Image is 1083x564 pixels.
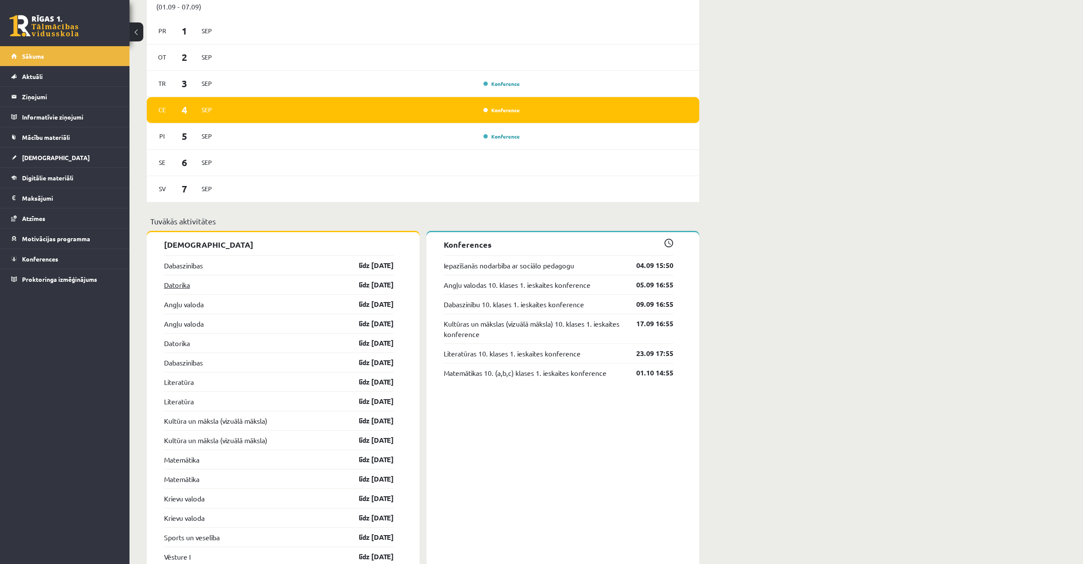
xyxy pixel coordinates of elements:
a: Angļu valoda [164,299,204,309]
a: Datorika [164,280,190,290]
a: Matemātikas 10. (a,b,c) klases 1. ieskaites konference [444,368,606,378]
a: Dabaszinību 10. klases 1. ieskaites konference [444,299,584,309]
a: līdz [DATE] [344,318,394,329]
a: līdz [DATE] [344,454,394,465]
span: 1 [171,24,198,38]
span: Se [153,156,171,169]
a: līdz [DATE] [344,532,394,542]
p: Tuvākās aktivitātes [150,215,696,227]
a: līdz [DATE] [344,377,394,387]
a: Dabaszinības [164,260,203,271]
a: Maksājumi [11,188,119,208]
span: Sep [198,103,216,117]
a: līdz [DATE] [344,493,394,504]
a: 05.09 16:55 [623,280,673,290]
a: Krievu valoda [164,513,205,523]
span: 6 [171,155,198,170]
a: Dabaszinības [164,357,203,368]
span: Sākums [22,52,44,60]
span: 7 [171,182,198,196]
a: Kultūra un māksla (vizuālā māksla) [164,416,267,426]
a: 04.09 15:50 [623,260,673,271]
a: Sports un veselība [164,532,220,542]
a: Angļu valoda [164,318,204,329]
a: 09.09 16:55 [623,299,673,309]
a: Konferences [11,249,119,269]
a: 17.09 16:55 [623,318,673,329]
a: Motivācijas programma [11,229,119,249]
a: līdz [DATE] [344,338,394,348]
a: līdz [DATE] [344,357,394,368]
a: 23.09 17:55 [623,348,673,359]
a: Krievu valoda [164,493,205,504]
a: Atzīmes [11,208,119,228]
span: Aktuāli [22,72,43,80]
a: Literatūras 10. klases 1. ieskaites konference [444,348,581,359]
a: Kultūras un mākslas (vizuālā māksla) 10. klases 1. ieskaites konference [444,318,623,339]
a: Konference [483,107,520,113]
span: Sv [153,182,171,195]
a: līdz [DATE] [344,435,394,445]
span: Sep [198,24,216,38]
a: Literatūra [164,377,194,387]
a: līdz [DATE] [344,551,394,562]
a: Konference [483,80,520,87]
span: 4 [171,103,198,117]
span: 5 [171,129,198,143]
a: līdz [DATE] [344,513,394,523]
a: līdz [DATE] [344,396,394,406]
a: Literatūra [164,396,194,406]
span: Pr [153,24,171,38]
span: Sep [198,77,216,90]
a: Mācību materiāli [11,127,119,147]
span: Konferences [22,255,58,263]
a: Kultūra un māksla (vizuālā māksla) [164,435,267,445]
legend: Informatīvie ziņojumi [22,107,119,127]
span: Pi [153,129,171,143]
a: 01.10 14:55 [623,368,673,378]
p: [DEMOGRAPHIC_DATA] [164,239,394,250]
a: Matemātika [164,474,199,484]
a: Angļu valodas 10. klases 1. ieskaites konference [444,280,590,290]
a: līdz [DATE] [344,299,394,309]
a: Iepazīšanās nodarbība ar sociālo pedagogu [444,260,574,271]
span: Sep [198,129,216,143]
span: Sep [198,50,216,64]
a: Informatīvie ziņojumi [11,107,119,127]
span: Atzīmes [22,214,45,222]
a: Vēsture I [164,551,190,562]
span: Sep [198,182,216,195]
span: Motivācijas programma [22,235,90,243]
legend: Ziņojumi [22,87,119,107]
a: Konference [483,133,520,140]
a: Ziņojumi [11,87,119,107]
a: Digitālie materiāli [11,168,119,188]
a: Aktuāli [11,66,119,86]
span: Proktoringa izmēģinājums [22,275,97,283]
span: 2 [171,50,198,64]
span: 3 [171,76,198,91]
span: Sep [198,156,216,169]
span: Mācību materiāli [22,133,70,141]
p: Konferences [444,239,673,250]
span: Ot [153,50,171,64]
a: [DEMOGRAPHIC_DATA] [11,148,119,167]
a: Rīgas 1. Tālmācības vidusskola [9,15,79,37]
span: Digitālie materiāli [22,174,73,182]
a: Datorika [164,338,190,348]
span: Ce [153,103,171,117]
a: Sākums [11,46,119,66]
legend: Maksājumi [22,188,119,208]
a: līdz [DATE] [344,260,394,271]
a: līdz [DATE] [344,280,394,290]
span: [DEMOGRAPHIC_DATA] [22,154,90,161]
a: līdz [DATE] [344,474,394,484]
a: Matemātika [164,454,199,465]
span: Tr [153,77,171,90]
a: Proktoringa izmēģinājums [11,269,119,289]
a: līdz [DATE] [344,416,394,426]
